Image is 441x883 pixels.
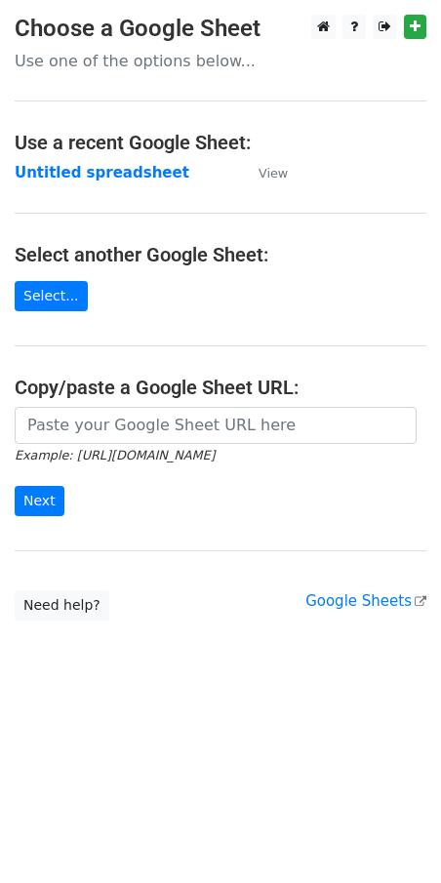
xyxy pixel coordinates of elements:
[15,243,426,266] h4: Select another Google Sheet:
[259,166,288,181] small: View
[15,15,426,43] h3: Choose a Google Sheet
[15,486,64,516] input: Next
[15,448,215,462] small: Example: [URL][DOMAIN_NAME]
[15,51,426,71] p: Use one of the options below...
[305,592,426,610] a: Google Sheets
[15,407,417,444] input: Paste your Google Sheet URL here
[15,376,426,399] h4: Copy/paste a Google Sheet URL:
[15,281,88,311] a: Select...
[15,590,109,621] a: Need help?
[15,164,189,181] a: Untitled spreadsheet
[239,164,288,181] a: View
[15,131,426,154] h4: Use a recent Google Sheet:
